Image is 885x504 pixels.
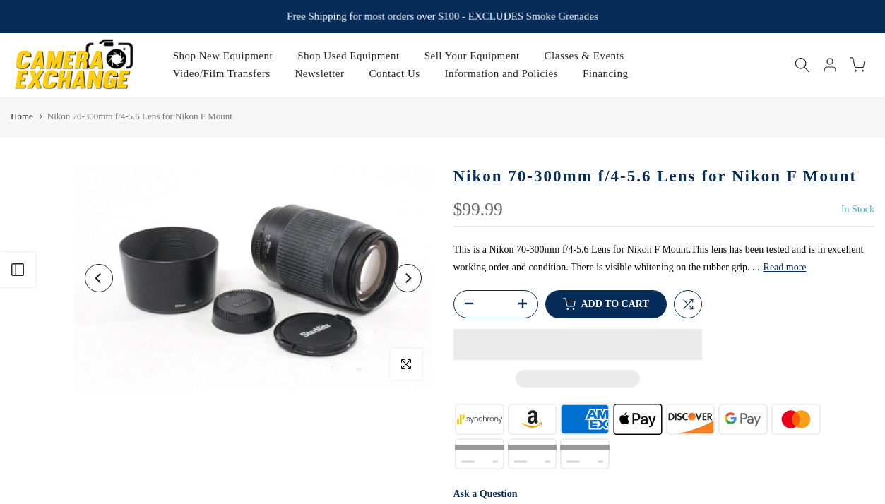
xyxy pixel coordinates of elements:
[287,11,598,22] strong: Free Shipping for most orders over $100 - EXCLUDES Smoke Grenades
[532,47,636,65] a: Classes & Events
[85,264,113,292] button: Previous
[393,264,422,292] button: Next
[453,200,503,219] div: $99.99
[285,47,412,65] a: Shop Used Equipment
[74,166,432,390] img: Nikon 70-300mm f/4-5.6 Lens for Nikon F Mount Lenses Small Format - Nikon F Mount Lenses Manual F...
[453,488,518,499] a: Ask a Question
[453,166,875,186] h1: Nikon 70-300mm f/4-5.6 Lens for Nikon F Mount
[453,241,875,276] p: This is a Nikon 70-300mm f/4-5.6 Lens for Nikon F Mount.This lens has been tested and is in excel...
[664,402,717,436] img: discover
[160,65,283,83] a: Video/Film Transfers
[545,290,667,318] button: Add to cart
[506,402,559,436] img: amazon payments
[432,65,570,83] a: Information and Policies
[357,65,432,83] a: Contact Us
[283,65,357,83] a: Newsletter
[506,436,559,471] img: shopify pay
[453,436,506,471] img: paypal
[769,402,822,436] img: master
[717,402,770,436] img: google pay
[47,111,232,121] span: Nikon 70-300mm f/4-5.6 Lens for Nikon F Mount
[611,402,664,436] img: apple pay
[581,299,649,309] span: Add to cart
[453,402,506,436] img: synchrony
[11,109,33,124] a: Home
[841,204,874,215] span: In Stock
[160,47,285,65] a: Shop New Equipment
[764,261,807,274] button: Read more
[412,47,532,65] a: Sell Your Equipment
[559,436,612,471] img: visa
[570,65,641,83] a: Financing
[559,402,612,436] img: american express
